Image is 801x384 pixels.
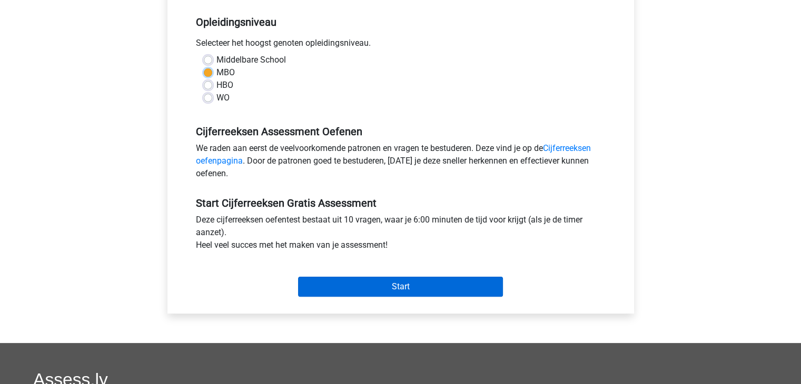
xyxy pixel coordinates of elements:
div: Deze cijferreeksen oefentest bestaat uit 10 vragen, waar je 6:00 minuten de tijd voor krijgt (als... [188,214,614,256]
h5: Opleidingsniveau [196,12,606,33]
label: MBO [216,66,235,79]
div: Selecteer het hoogst genoten opleidingsniveau. [188,37,614,54]
label: WO [216,92,230,104]
h5: Cijferreeksen Assessment Oefenen [196,125,606,138]
label: Middelbare School [216,54,286,66]
h5: Start Cijferreeksen Gratis Assessment [196,197,606,209]
label: HBO [216,79,233,92]
div: We raden aan eerst de veelvoorkomende patronen en vragen te bestuderen. Deze vind je op de . Door... [188,142,614,184]
input: Start [298,277,503,297]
